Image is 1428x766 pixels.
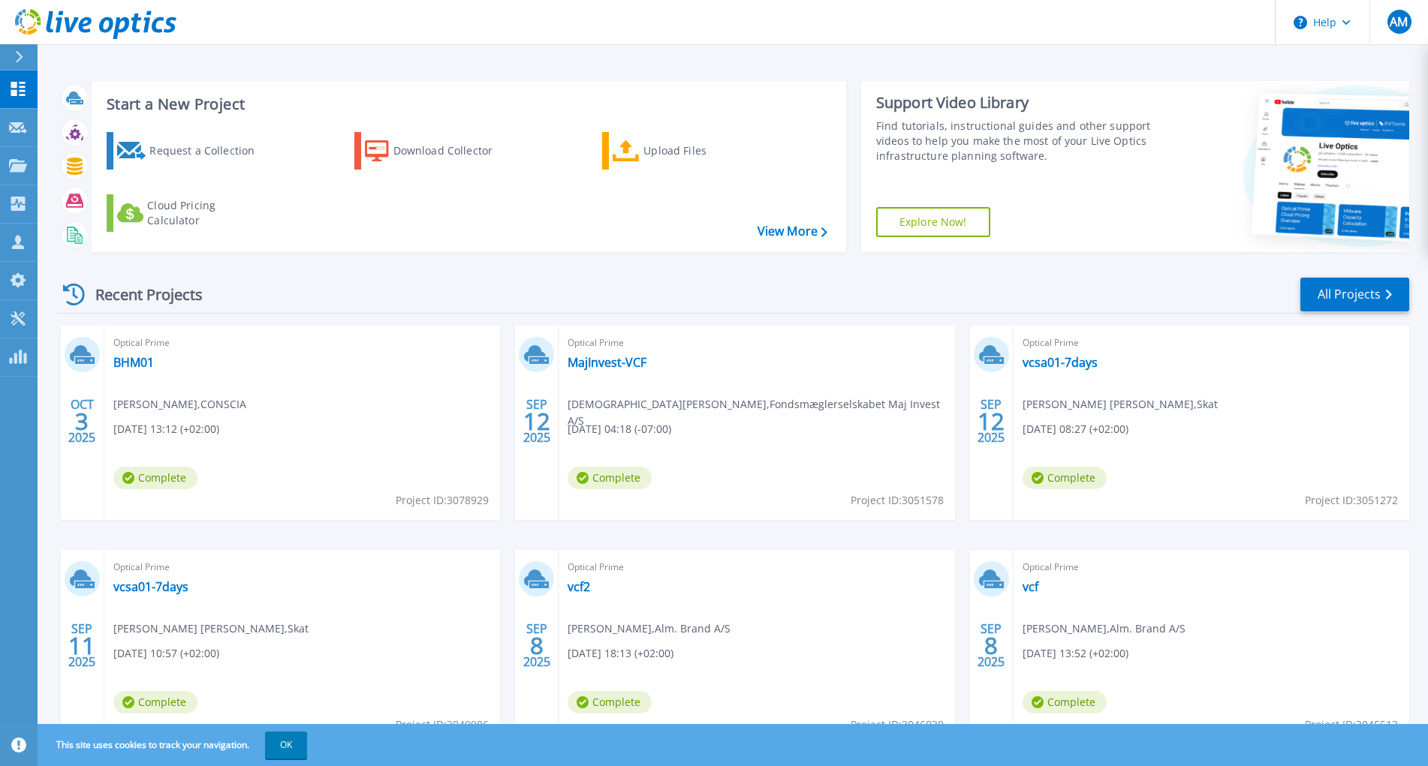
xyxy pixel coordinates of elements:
div: Recent Projects [58,276,223,313]
span: AM [1390,16,1408,28]
span: 12 [978,415,1005,428]
div: Request a Collection [149,136,270,166]
span: Project ID: 3046039 [851,716,944,733]
a: Cloud Pricing Calculator [107,194,274,232]
span: Complete [1023,691,1107,713]
span: Complete [568,691,652,713]
div: OCT 2025 [68,394,96,449]
span: Project ID: 3051272 [1305,492,1398,509]
span: [DATE] 08:27 (+02:00) [1023,421,1128,437]
span: Optical Prime [1023,335,1400,351]
a: MajInvest-VCF [568,355,646,370]
span: Optical Prime [113,335,491,351]
a: All Projects [1300,278,1409,311]
span: Project ID: 3051578 [851,492,944,509]
a: vcf2 [568,579,590,594]
span: Optical Prime [568,335,945,351]
span: Complete [568,467,652,489]
span: Project ID: 3045513 [1305,716,1398,733]
span: Project ID: 3078929 [396,492,489,509]
a: vcsa01-7days [113,579,188,594]
span: Optical Prime [113,559,491,575]
span: Complete [1023,467,1107,489]
a: Download Collector [354,132,522,170]
h3: Start a New Project [107,96,827,113]
span: [DATE] 18:13 (+02:00) [568,645,673,662]
a: vcsa01-7days [1023,355,1098,370]
div: Support Video Library [876,93,1155,113]
div: Download Collector [393,136,514,166]
span: 3 [75,415,89,428]
span: Optical Prime [1023,559,1400,575]
span: This site uses cookies to track your navigation. [41,731,307,758]
a: Explore Now! [876,207,990,237]
a: BHM01 [113,355,154,370]
div: SEP 2025 [523,618,551,673]
div: SEP 2025 [68,618,96,673]
div: SEP 2025 [523,394,551,449]
span: [DATE] 13:52 (+02:00) [1023,645,1128,662]
span: [PERSON_NAME] , Alm. Brand A/S [568,620,731,637]
div: Cloud Pricing Calculator [147,198,267,228]
span: 12 [523,415,550,428]
span: Project ID: 3049986 [396,716,489,733]
span: 8 [530,639,544,652]
span: [DATE] 13:12 (+02:00) [113,421,219,437]
button: OK [265,731,307,758]
span: Complete [113,691,197,713]
span: [PERSON_NAME] , Alm. Brand A/S [1023,620,1185,637]
a: vcf [1023,579,1038,594]
div: Upload Files [643,136,764,166]
span: [DATE] 10:57 (+02:00) [113,645,219,662]
span: 11 [68,639,95,652]
span: Complete [113,467,197,489]
span: [PERSON_NAME] [PERSON_NAME] , Skat [1023,396,1218,413]
a: Request a Collection [107,132,274,170]
div: SEP 2025 [977,394,1005,449]
div: Find tutorials, instructional guides and other support videos to help you make the most of your L... [876,119,1155,164]
span: [DATE] 04:18 (-07:00) [568,421,671,437]
a: Upload Files [602,132,770,170]
span: [DEMOGRAPHIC_DATA][PERSON_NAME] , Fondsmæglerselskabet Maj Invest A/S [568,396,954,429]
span: [PERSON_NAME] [PERSON_NAME] , Skat [113,620,309,637]
span: Optical Prime [568,559,945,575]
span: 8 [984,639,998,652]
div: SEP 2025 [977,618,1005,673]
span: [PERSON_NAME] , CONSCIA [113,396,246,413]
a: View More [758,224,827,239]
